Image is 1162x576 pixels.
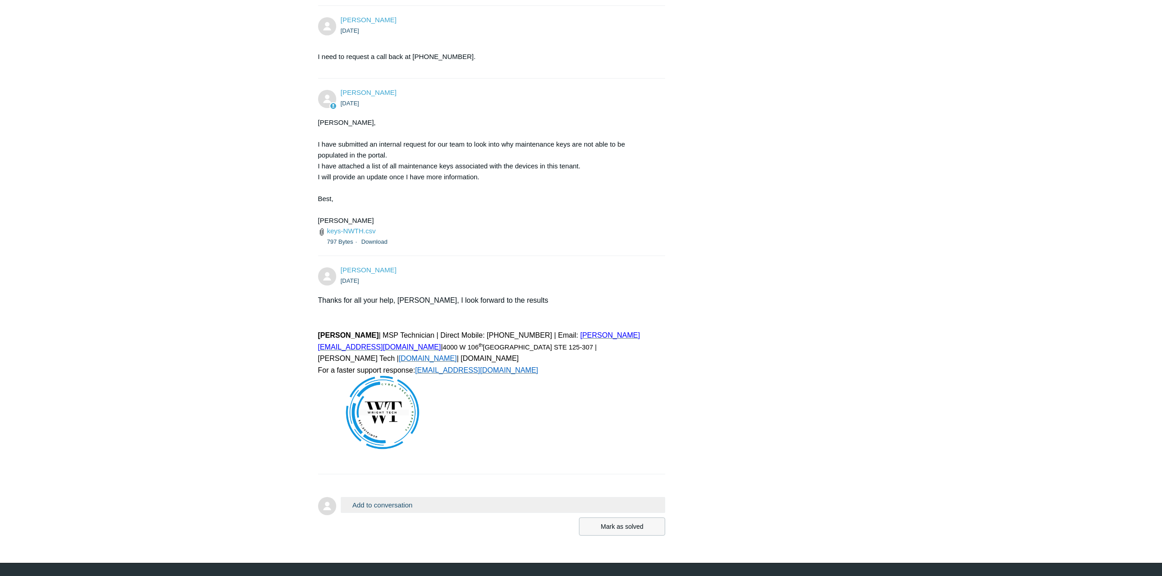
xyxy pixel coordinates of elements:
[399,354,457,362] a: [DOMAIN_NAME]
[341,27,359,34] time: 06/25/2025, 09:04
[341,89,397,96] a: [PERSON_NAME]
[341,266,397,274] span: Aaron aaron
[318,331,640,351] a: [PERSON_NAME][EMAIL_ADDRESS][DOMAIN_NAME]
[318,366,415,374] span: For a faster support response:
[479,342,483,348] sup: th
[361,238,387,245] a: Download
[318,331,379,339] span: [PERSON_NAME]
[318,51,657,62] p: I need to request a call back at [PHONE_NUMBER].
[318,331,640,351] span: | MSP Technician | Direct Mobile: [PHONE_NUMBER] | Email: |
[341,16,397,24] a: [PERSON_NAME]
[318,117,657,226] div: [PERSON_NAME], I have submitted an internal request for our team to look into why maintenance key...
[327,227,376,235] a: keys-NWTH.csv
[341,89,397,96] span: Kris Haire
[341,100,359,107] time: 06/25/2025, 12:09
[318,354,399,362] span: [PERSON_NAME] Tech |
[443,344,597,351] span: 4000 W 106 [GEOGRAPHIC_DATA] STE 125-307 |
[341,266,397,274] a: [PERSON_NAME]
[341,277,359,284] time: 06/25/2025, 12:52
[318,295,657,306] p: Thanks for all your help, [PERSON_NAME], I look forward to the results
[415,366,538,374] a: [EMAIL_ADDRESS][DOMAIN_NAME]
[579,517,665,536] button: Mark as solved
[457,354,519,362] span: | [DOMAIN_NAME]
[341,16,397,24] span: Aaron aaron
[341,497,666,513] button: Add to conversation
[327,238,359,245] span: 797 Bytes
